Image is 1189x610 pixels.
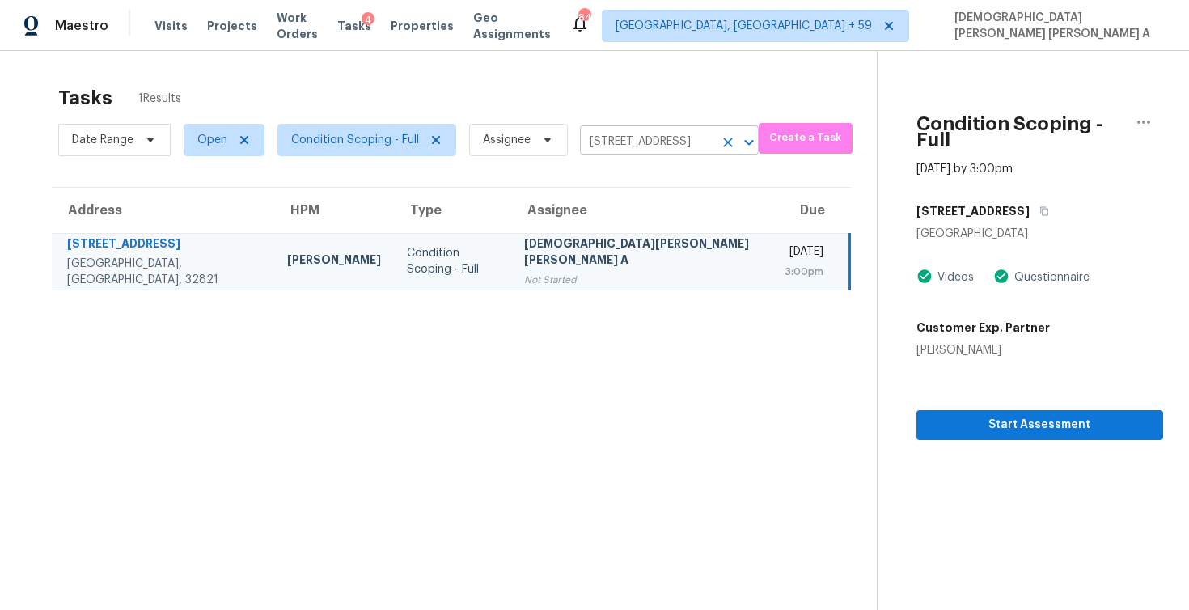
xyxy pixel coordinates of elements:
[738,131,760,154] button: Open
[767,129,844,147] span: Create a Task
[52,188,274,233] th: Address
[337,20,371,32] span: Tasks
[916,203,1030,219] h5: [STREET_ADDRESS]
[578,10,590,26] div: 849
[277,10,318,42] span: Work Orders
[1009,269,1090,286] div: Questionnaire
[929,415,1150,435] span: Start Assessment
[524,272,759,288] div: Not Started
[287,252,381,272] div: [PERSON_NAME]
[916,410,1163,440] button: Start Assessment
[473,10,551,42] span: Geo Assignments
[785,244,823,264] div: [DATE]
[1030,197,1051,226] button: Copy Address
[948,10,1165,42] span: [DEMOGRAPHIC_DATA][PERSON_NAME] [PERSON_NAME] A
[916,268,933,285] img: Artifact Present Icon
[916,320,1050,336] h5: Customer Exp. Partner
[207,18,257,34] span: Projects
[55,18,108,34] span: Maestro
[759,123,853,154] button: Create a Task
[717,131,739,154] button: Clear
[916,342,1050,358] div: [PERSON_NAME]
[524,235,759,272] div: [DEMOGRAPHIC_DATA][PERSON_NAME] [PERSON_NAME] A
[483,132,531,148] span: Assignee
[916,116,1124,148] h2: Condition Scoping - Full
[67,256,261,288] div: [GEOGRAPHIC_DATA], [GEOGRAPHIC_DATA], 32821
[511,188,772,233] th: Assignee
[407,245,498,277] div: Condition Scoping - Full
[785,264,823,280] div: 3:00pm
[616,18,872,34] span: [GEOGRAPHIC_DATA], [GEOGRAPHIC_DATA] + 59
[993,268,1009,285] img: Artifact Present Icon
[291,132,419,148] span: Condition Scoping - Full
[916,226,1163,242] div: [GEOGRAPHIC_DATA]
[916,161,1013,177] div: [DATE] by 3:00pm
[391,18,454,34] span: Properties
[72,132,133,148] span: Date Range
[67,235,261,256] div: [STREET_ADDRESS]
[138,91,181,107] span: 1 Results
[394,188,511,233] th: Type
[274,188,394,233] th: HPM
[580,129,713,155] input: Search by address
[933,269,974,286] div: Videos
[197,132,227,148] span: Open
[772,188,850,233] th: Due
[154,18,188,34] span: Visits
[362,12,374,28] div: 4
[58,90,112,106] h2: Tasks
